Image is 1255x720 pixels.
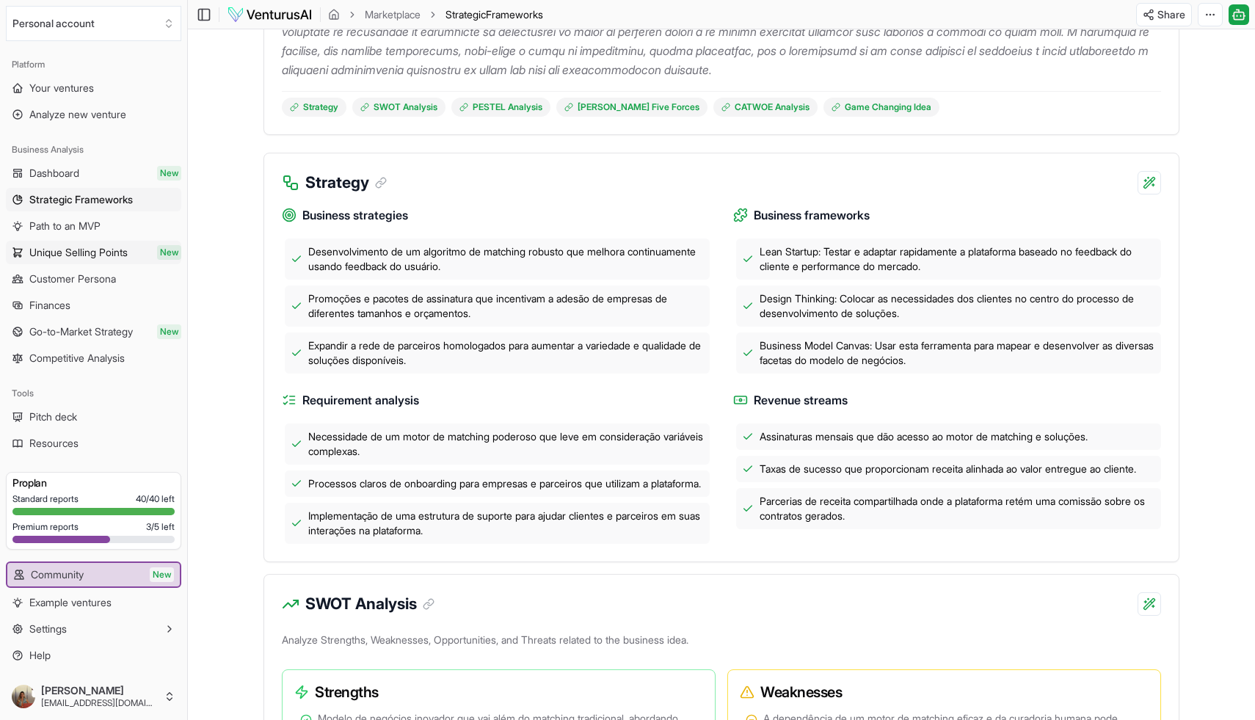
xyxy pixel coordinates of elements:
[6,320,181,343] a: Go-to-Market StrategyNew
[29,245,128,260] span: Unique Selling Points
[29,219,101,233] span: Path to an MVP
[6,188,181,211] a: Strategic Frameworks
[136,493,175,505] span: 40 / 40 left
[713,98,818,117] a: CATWOE Analysis
[12,476,175,490] h3: Pro plan
[6,6,181,41] button: Select an organization
[352,98,445,117] a: SWOT Analysis
[308,291,704,321] span: Promoções e pacotes de assinatura que incentivam a adesão de empresas de diferentes tamanhos e or...
[556,98,707,117] a: [PERSON_NAME] Five Forces
[308,509,704,538] span: Implementação de uma estrutura de suporte para ajudar clientes e parceiros em suas interações na ...
[6,241,181,264] a: Unique Selling PointsNew
[445,7,543,22] span: StrategicFrameworks
[29,81,94,95] span: Your ventures
[6,138,181,161] div: Business Analysis
[29,436,79,451] span: Resources
[29,648,51,663] span: Help
[6,161,181,185] a: DashboardNew
[6,346,181,370] a: Competitive Analysis
[6,382,181,405] div: Tools
[41,697,158,709] span: [EMAIL_ADDRESS][DOMAIN_NAME]
[760,462,1136,476] span: Taxas de sucesso que proporcionam receita alinhada ao valor entregue ao cliente.
[227,6,313,23] img: logo
[760,244,1155,274] span: Lean Startup: Testar e adaptar rapidamente a plataforma baseado no feedback do cliente e performa...
[157,245,181,260] span: New
[302,391,419,410] span: Requirement analysis
[823,98,939,117] a: Game Changing Idea
[29,272,116,286] span: Customer Persona
[305,592,434,616] h3: SWOT Analysis
[760,338,1155,368] span: Business Model Canvas: Usar esta ferramenta para mapear e desenvolver as diversas facetas do mode...
[1157,7,1185,22] span: Share
[451,98,550,117] a: PESTEL Analysis
[6,644,181,667] a: Help
[760,429,1088,444] span: Assinaturas mensais que dão acesso ao motor de matching e soluções.
[29,107,126,122] span: Analyze new venture
[29,351,125,366] span: Competitive Analysis
[308,244,704,274] span: Desenvolvimento de um algoritmo de matching robusto que melhora continuamente usando feedback do ...
[282,98,346,117] a: Strategy
[365,7,421,22] a: Marketplace
[308,338,704,368] span: Expandir a rede de parceiros homologados para aumentar a variedade e qualidade de soluções dispon...
[29,192,133,207] span: Strategic Frameworks
[41,684,158,697] span: [PERSON_NAME]
[6,76,181,100] a: Your ventures
[6,267,181,291] a: Customer Persona
[6,591,181,614] a: Example ventures
[302,206,408,225] span: Business strategies
[29,622,67,636] span: Settings
[31,567,84,582] span: Community
[754,391,848,410] span: Revenue streams
[760,291,1155,321] span: Design Thinking: Colocar as necessidades dos clientes no centro do processo de desenvolvimento de...
[29,298,70,313] span: Finances
[157,324,181,339] span: New
[1136,3,1192,26] button: Share
[29,324,133,339] span: Go-to-Market Strategy
[6,53,181,76] div: Platform
[6,214,181,238] a: Path to an MVP
[282,630,1161,656] p: Analyze Strengths, Weaknesses, Opportunities, and Threats related to the business idea.
[146,521,175,533] span: 3 / 5 left
[6,617,181,641] button: Settings
[12,521,79,533] span: Premium reports
[6,679,181,714] button: [PERSON_NAME][EMAIL_ADDRESS][DOMAIN_NAME]
[29,595,112,610] span: Example ventures
[6,103,181,126] a: Analyze new venture
[308,429,704,459] span: Necessidade de um motor de matching poderoso que leve em consideração variáveis complexas.
[328,7,543,22] nav: breadcrumb
[157,166,181,181] span: New
[6,405,181,429] a: Pitch deck
[294,682,691,702] h3: Strengths
[6,294,181,317] a: Finances
[486,8,543,21] span: Frameworks
[12,685,35,708] img: ACg8ocJf9tJd5aIev6b7nNw8diO3ZVKMYfKqSiqq4VeG3JP3iguviiI=s96-c
[740,682,1137,702] h3: Weaknesses
[754,206,870,225] span: Business frameworks
[12,493,79,505] span: Standard reports
[305,171,387,194] h3: Strategy
[150,567,174,582] span: New
[7,563,180,586] a: CommunityNew
[308,476,701,491] span: Processos claros de onboarding para empresas e parceiros que utilizam a plataforma.
[29,410,77,424] span: Pitch deck
[6,432,181,455] a: Resources
[29,166,79,181] span: Dashboard
[760,494,1155,523] span: Parcerias de receita compartilhada onde a plataforma retém uma comissão sobre os contratos gerados.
